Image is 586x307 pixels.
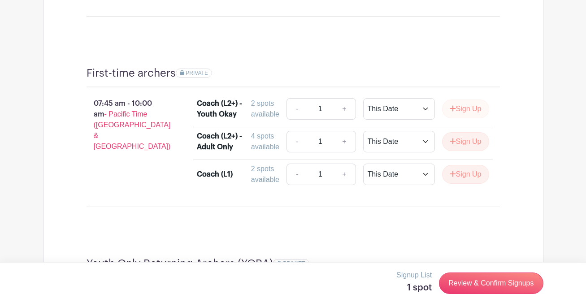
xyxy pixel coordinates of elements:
[283,260,305,267] span: PRIVATE
[94,110,171,150] span: - Pacific Time ([GEOGRAPHIC_DATA] & [GEOGRAPHIC_DATA])
[251,98,279,120] div: 2 spots available
[87,67,176,80] h4: First-time archers
[439,272,543,294] a: Review & Confirm Signups
[186,70,208,76] span: PRIVATE
[286,131,307,152] a: -
[333,98,356,120] a: +
[72,95,183,156] p: 07:45 am - 10:00 am
[442,165,489,184] button: Sign Up
[87,257,273,270] h4: Youth Only Returning Archers (YORA)
[396,282,432,293] h5: 1 spot
[333,131,356,152] a: +
[442,132,489,151] button: Sign Up
[197,98,259,120] div: Coach (L2+) - Youth Okay
[442,99,489,118] button: Sign Up
[197,131,259,152] div: Coach (L2+) - Adult Only
[286,164,307,185] a: -
[251,164,279,185] div: 2 spots available
[286,98,307,120] a: -
[396,270,432,281] p: Signup List
[251,131,279,152] div: 4 spots available
[333,164,356,185] a: +
[197,169,233,180] div: Coach (L1)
